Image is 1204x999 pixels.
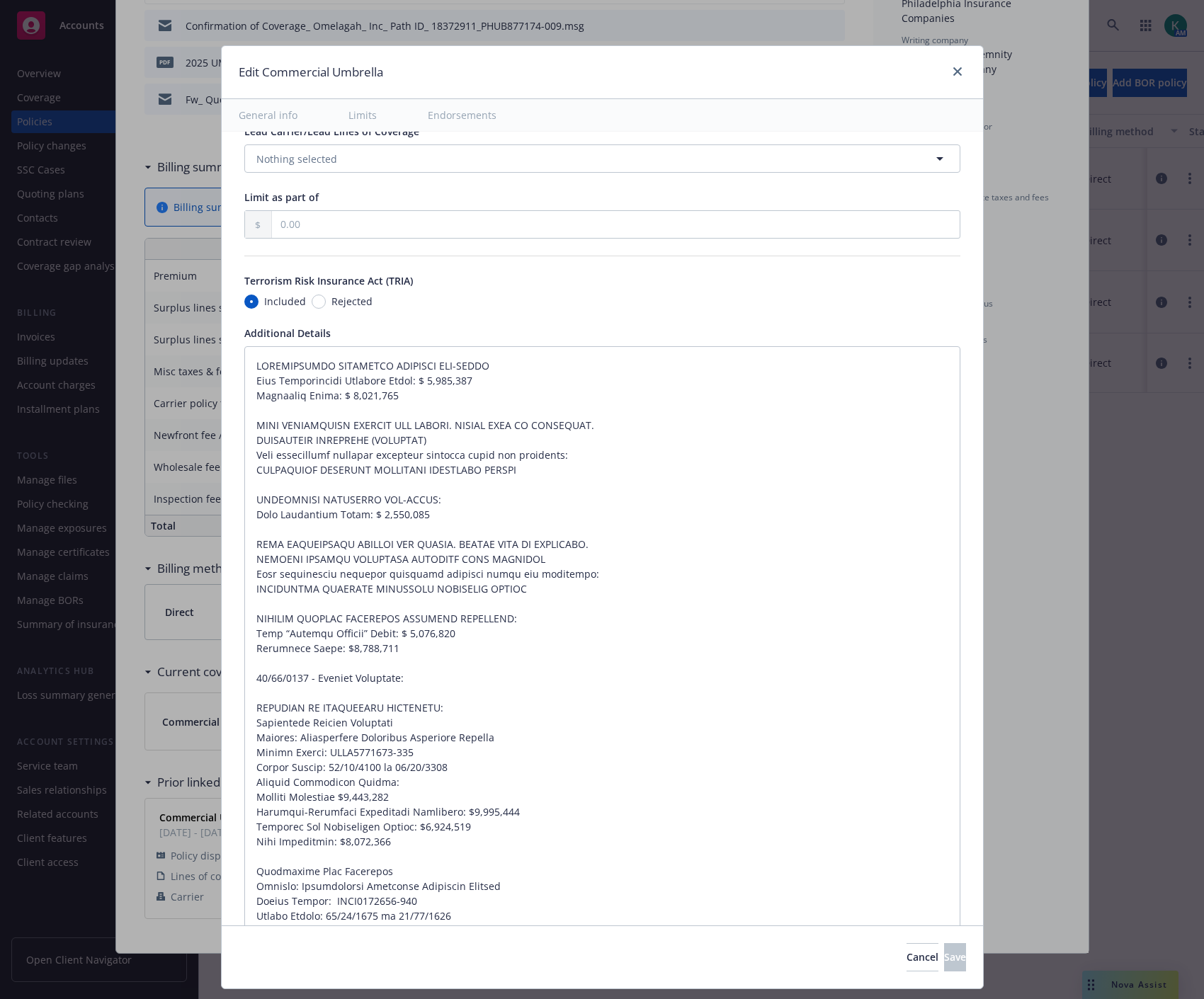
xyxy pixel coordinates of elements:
span: Rejected [331,294,373,309]
button: General info [222,99,314,131]
input: 0.00 [272,211,960,238]
h1: Edit Commercial Umbrella [239,63,383,81]
input: Included [244,295,259,309]
button: Nothing selected [244,144,960,173]
span: Limit as part of [244,190,319,204]
span: Nothing selected [256,152,337,166]
span: Additional Details [244,326,331,340]
span: Terrorism Risk Insurance Act (TRIA) [244,274,413,287]
span: Lead Carrier/Lead Lines of Coverage [244,125,419,138]
span: Included [264,294,306,309]
input: Rejected [312,295,326,309]
button: Limits [331,99,394,131]
button: Endorsements [411,99,513,131]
